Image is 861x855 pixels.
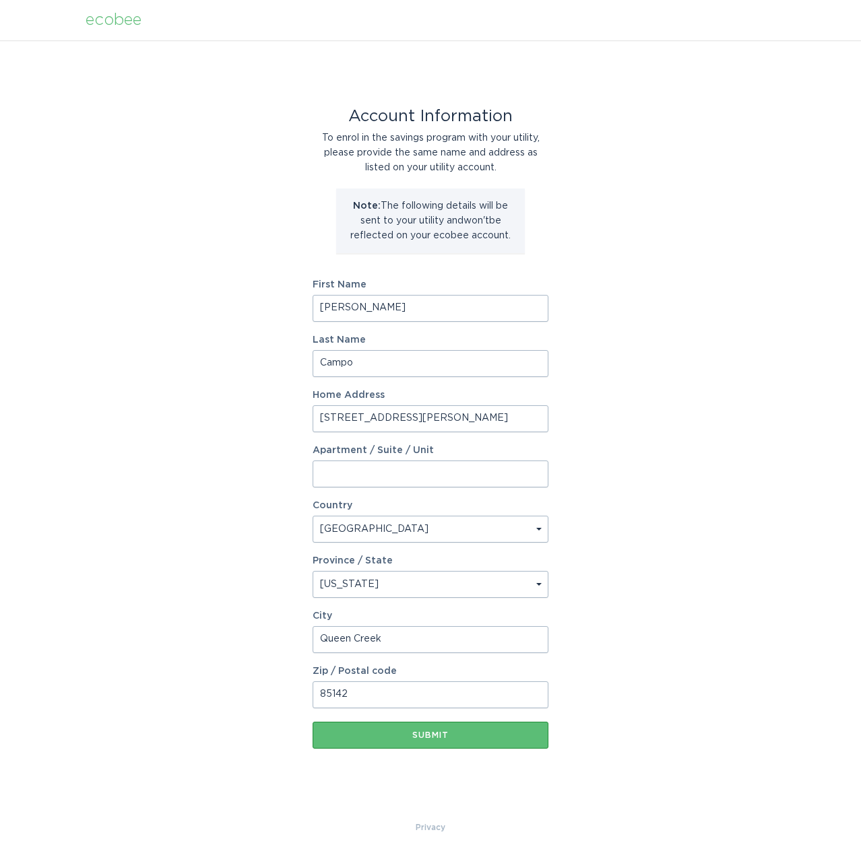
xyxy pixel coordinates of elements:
[313,109,548,124] div: Account Information
[313,556,393,566] label: Province / State
[346,199,515,243] p: The following details will be sent to your utility and won't be reflected on your ecobee account.
[86,13,141,28] div: ecobee
[319,731,542,739] div: Submit
[313,390,548,400] label: Home Address
[313,611,548,621] label: City
[313,131,548,175] div: To enrol in the savings program with your utility, please provide the same name and address as li...
[313,722,548,749] button: Submit
[353,201,381,211] strong: Note:
[313,280,548,289] label: First Name
[313,501,352,510] label: Country
[416,820,445,835] a: Privacy Policy & Terms of Use
[313,666,548,676] label: Zip / Postal code
[313,335,548,345] label: Last Name
[313,446,548,455] label: Apartment / Suite / Unit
